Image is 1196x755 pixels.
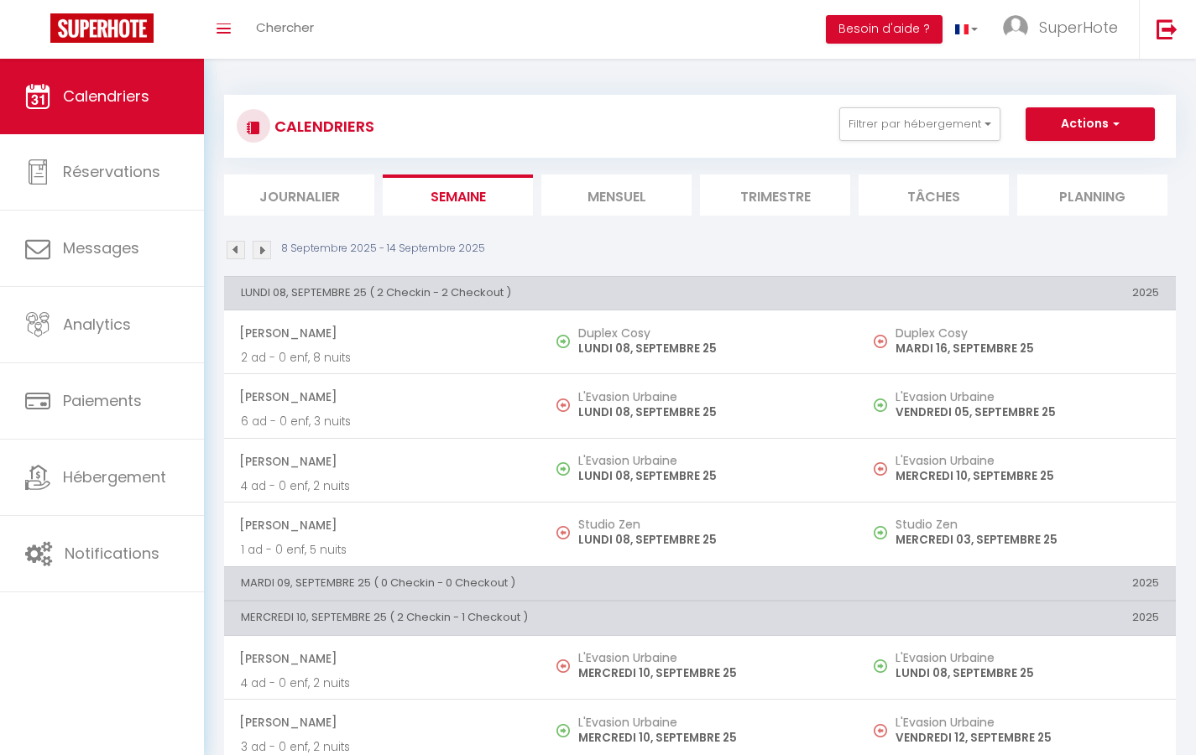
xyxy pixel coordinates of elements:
th: MARDI 09, SEPTEMBRE 25 ( 0 Checkin - 0 Checkout ) [224,566,859,600]
img: NO IMAGE [874,398,887,412]
th: 2025 [859,276,1176,310]
img: NO IMAGE [556,659,570,673]
p: LUNDI 08, SEPTEMBRE 25 [578,404,842,421]
li: Planning [1017,174,1167,216]
span: [PERSON_NAME] [239,643,525,674]
li: Mensuel [541,174,692,216]
h5: L'Evasion Urbaine [578,651,842,664]
p: MARDI 16, SEPTEMBRE 25 [896,340,1159,357]
span: [PERSON_NAME] [239,381,525,413]
h5: L'Evasion Urbaine [896,454,1159,467]
button: Besoin d'aide ? [826,15,943,44]
img: NO IMAGE [556,526,570,539]
p: LUNDI 08, SEPTEMBRE 25 [896,664,1159,682]
p: LUNDI 08, SEPTEMBRE 25 [578,531,842,549]
p: VENDREDI 12, SEPTEMBRE 25 [896,729,1159,747]
p: MERCREDI 10, SEPTEMBRE 25 [578,664,842,682]
span: Paiements [63,390,142,411]
th: MERCREDI 10, SEPTEMBRE 25 ( 2 Checkin - 1 Checkout ) [224,601,859,635]
span: [PERSON_NAME] [239,445,525,477]
span: SuperHote [1039,17,1118,38]
img: NO IMAGE [874,462,887,476]
p: MERCREDI 10, SEPTEMBRE 25 [578,729,842,747]
p: 6 ad - 0 enf, 3 nuits [241,413,525,430]
span: Hébergement [63,466,166,487]
span: [PERSON_NAME] [239,509,525,541]
h5: L'Evasion Urbaine [896,716,1159,729]
p: MERCREDI 03, SEPTEMBRE 25 [896,531,1159,549]
th: LUNDI 08, SEPTEMBRE 25 ( 2 Checkin - 2 Checkout ) [224,276,859,310]
button: Actions [1026,107,1155,141]
button: Ouvrir le widget de chat LiveChat [13,7,64,57]
li: Journalier [224,174,374,216]
h5: L'Evasion Urbaine [578,390,842,404]
p: 4 ad - 0 enf, 2 nuits [241,674,525,692]
li: Trimestre [700,174,850,216]
span: Réservations [63,161,160,182]
h5: Studio Zen [896,518,1159,531]
span: Chercher [256,18,314,36]
button: Filtrer par hébergement [839,107,1000,141]
p: VENDREDI 05, SEPTEMBRE 25 [896,404,1159,421]
h5: L'Evasion Urbaine [896,390,1159,404]
span: [PERSON_NAME] [239,317,525,349]
img: logout [1157,18,1178,39]
p: MERCREDI 10, SEPTEMBRE 25 [896,467,1159,485]
p: 1 ad - 0 enf, 5 nuits [241,541,525,559]
li: Semaine [383,174,533,216]
span: Analytics [63,314,131,335]
img: NO IMAGE [874,659,887,673]
th: 2025 [859,601,1176,635]
p: LUNDI 08, SEPTEMBRE 25 [578,340,842,357]
p: 2 ad - 0 enf, 8 nuits [241,349,525,367]
img: NO IMAGE [874,526,887,539]
h5: L'Evasion Urbaine [578,454,842,467]
img: NO IMAGE [556,398,570,412]
span: Notifications [65,543,159,564]
h5: L'Evasion Urbaine [896,651,1159,664]
img: NO IMAGE [874,724,887,737]
p: 4 ad - 0 enf, 2 nuits [241,477,525,495]
p: LUNDI 08, SEPTEMBRE 25 [578,467,842,485]
span: [PERSON_NAME] [239,706,525,738]
img: ... [1003,15,1028,40]
h5: L'Evasion Urbaine [578,716,842,729]
li: Tâches [859,174,1009,216]
h5: Duplex Cosy [896,326,1159,340]
h5: Studio Zen [578,518,842,531]
span: Messages [63,237,139,258]
p: 8 Septembre 2025 - 14 Septembre 2025 [281,241,485,257]
th: 2025 [859,566,1176,600]
img: Super Booking [50,13,154,43]
img: NO IMAGE [874,335,887,348]
h3: CALENDRIERS [270,107,374,145]
h5: Duplex Cosy [578,326,842,340]
span: Calendriers [63,86,149,107]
